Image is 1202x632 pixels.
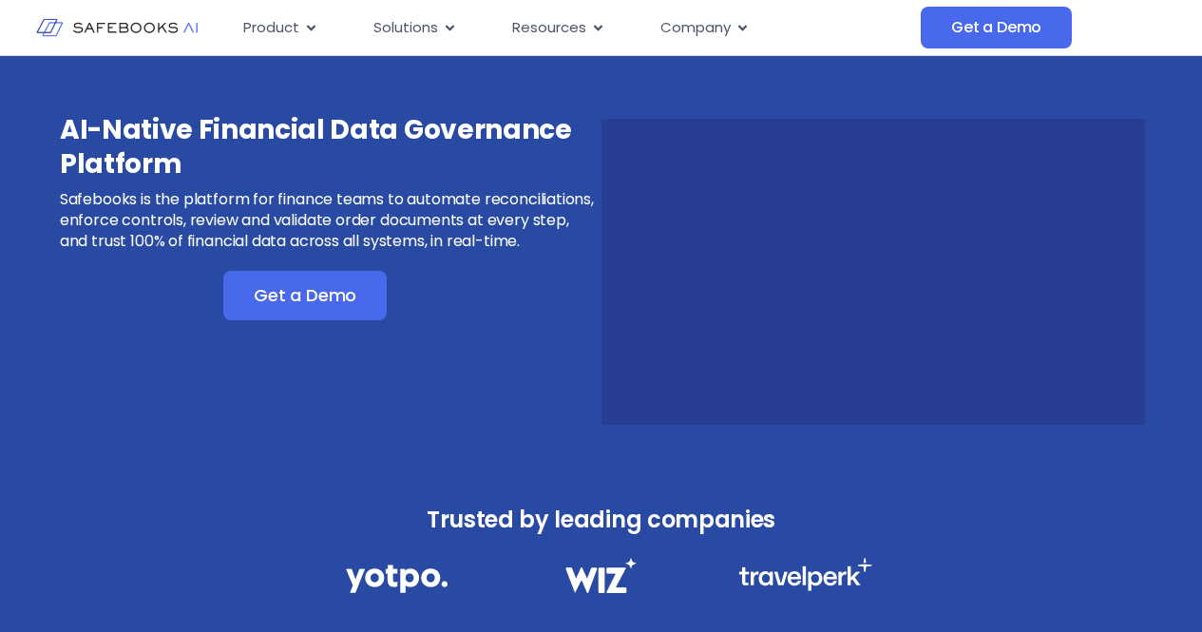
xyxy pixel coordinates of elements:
p: Safebooks is the platform for finance teams to automate reconciliations, enforce controls, review... [60,189,599,252]
h3: AI-Native Financial Data Governance Platform [60,113,599,182]
span: Get a Demo [951,18,1041,37]
div: Menu Toggle [228,10,921,47]
nav: Menu [228,10,921,47]
span: Product [243,17,299,39]
span: Company [660,17,731,39]
span: Resources [512,17,586,39]
span: Solutions [373,17,438,39]
img: Financial Data Governance 2 [556,558,645,593]
a: Get a Demo [921,7,1072,48]
span: Get a Demo [254,286,356,305]
img: Financial Data Governance 3 [738,558,872,591]
h3: Trusted by leading companies [304,501,899,539]
a: Get a Demo [223,271,387,320]
img: Financial Data Governance 1 [346,558,448,599]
